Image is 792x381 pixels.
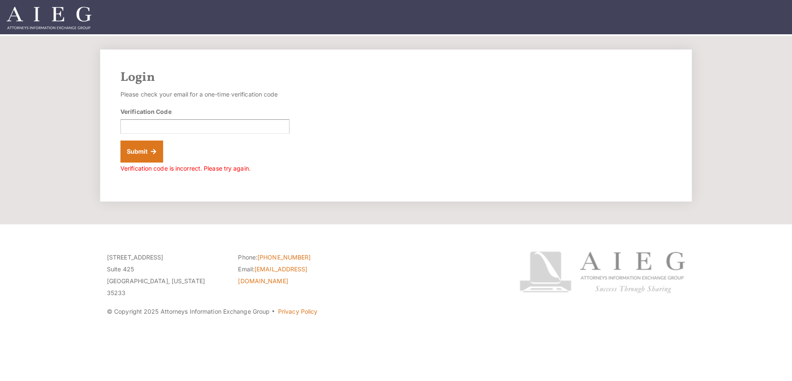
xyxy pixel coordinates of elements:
p: [STREET_ADDRESS] Suite 425 [GEOGRAPHIC_DATA], [US_STATE] 35233 [107,251,225,299]
li: Email: [238,263,356,287]
button: Submit [120,141,163,163]
a: Privacy Policy [278,308,317,315]
span: Verification code is incorrect. Please try again. [120,165,251,172]
a: [PHONE_NUMBER] [257,254,311,261]
label: Verification Code [120,107,172,116]
img: Attorneys Information Exchange Group logo [519,251,685,293]
span: · [271,311,275,315]
p: © Copyright 2025 Attorneys Information Exchange Group [107,306,488,317]
a: [EMAIL_ADDRESS][DOMAIN_NAME] [238,265,307,284]
p: Please check your email for a one-time verification code [120,88,289,100]
h2: Login [120,70,672,85]
li: Phone: [238,251,356,263]
img: Attorneys Information Exchange Group [7,7,91,29]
